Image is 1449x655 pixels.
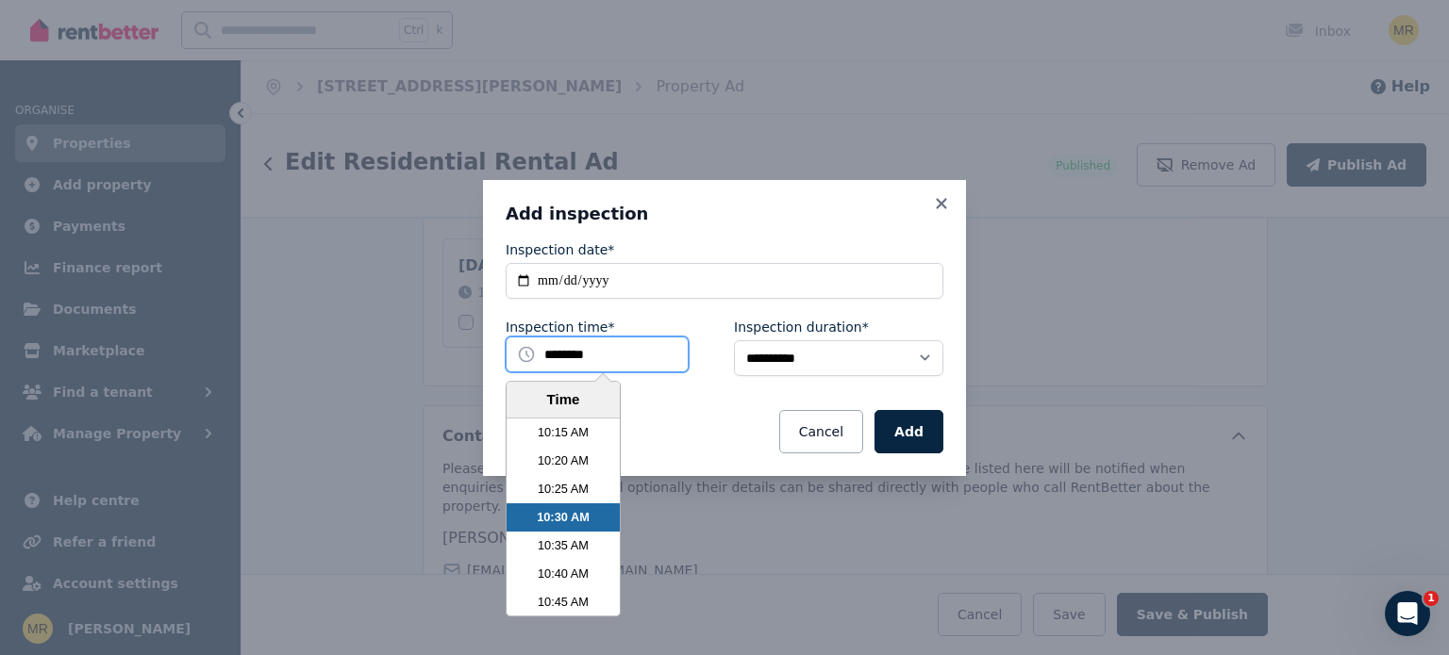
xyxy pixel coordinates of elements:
[507,447,620,475] li: 10:20 AM
[734,318,869,336] label: Inspection duration*
[507,588,620,616] li: 10:45 AM
[506,318,614,336] label: Inspection time*
[506,203,943,225] h3: Add inspection
[1424,591,1439,606] span: 1
[506,240,614,259] label: Inspection date*
[507,532,620,560] li: 10:35 AM
[1385,591,1430,636] iframe: Intercom live chat
[779,410,863,453] button: Cancel
[874,410,943,453] button: Add
[507,560,620,588] li: 10:40 AM
[507,475,620,503] li: 10:25 AM
[511,389,615,411] div: Time
[507,503,620,532] li: 10:30 AM
[507,418,620,447] li: 10:15 AM
[507,418,620,615] ul: Time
